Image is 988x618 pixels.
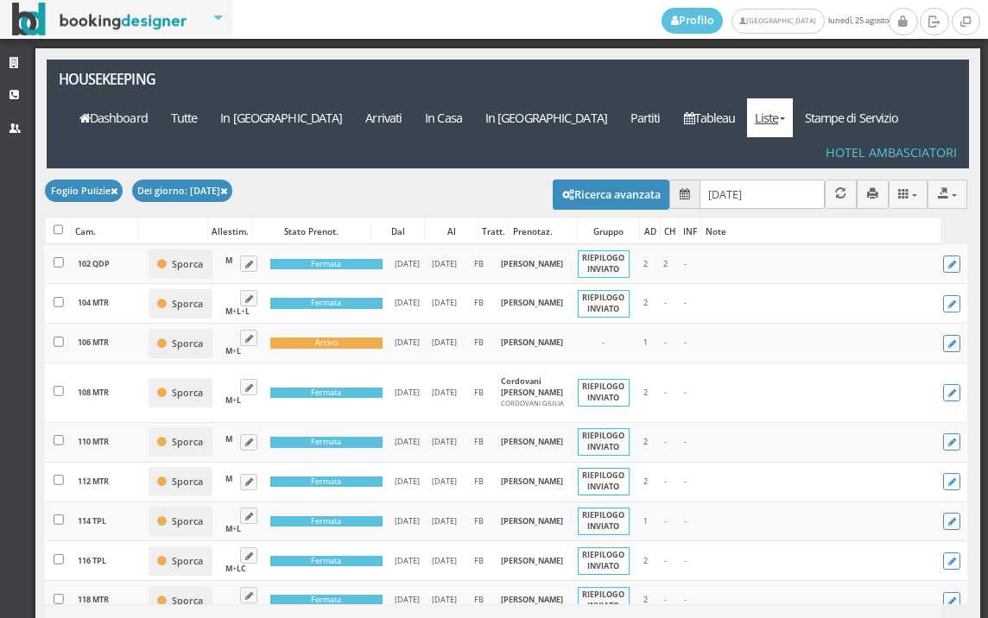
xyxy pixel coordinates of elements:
[655,324,674,363] td: -
[928,180,967,208] button: Export
[426,284,463,324] td: [DATE]
[172,476,203,488] small: Sporca
[572,324,636,363] td: -
[674,462,696,501] td: -
[501,375,563,398] b: Cordovani [PERSON_NAME]
[225,306,250,317] span: + +
[67,98,159,137] a: Dashboard
[636,501,655,541] td: 1
[674,501,696,541] td: -
[426,324,463,363] td: [DATE]
[426,422,463,462] td: [DATE]
[45,180,123,201] button: Foglio Pulizie
[582,381,624,403] b: RIEPILOGO INVIATO
[149,467,213,496] button: Sporca
[674,422,696,462] td: -
[655,462,674,501] td: -
[674,363,696,422] td: -
[701,219,940,243] div: Note
[47,60,225,98] a: Housekeeping
[680,219,700,243] div: INF
[78,555,106,566] b: 116 TPL
[172,555,203,567] small: Sporca
[237,602,241,614] b: L
[270,298,383,309] div: Fermata
[225,602,241,614] span: +
[132,180,233,201] button: Del giorno: [DATE]
[464,284,495,324] td: FB
[636,422,655,462] td: 2
[149,586,213,615] button: Sporca
[582,549,624,571] b: RIEPILOGO INVIATO
[208,219,252,243] div: Allestim.
[225,563,232,574] b: M
[270,516,383,527] div: Fermata
[225,473,232,484] b: M
[225,394,241,406] span: +
[426,501,463,541] td: [DATE]
[389,324,426,363] td: [DATE]
[636,324,655,363] td: 1
[149,427,213,457] button: Sporca
[426,462,463,501] td: [DATE]
[501,399,564,407] small: CORDOVANI GIULIA
[78,594,109,605] b: 118 MTR
[414,98,474,137] a: In Casa
[501,258,563,269] b: [PERSON_NAME]
[793,98,910,137] a: Stampe di Servizio
[425,219,478,243] div: Al
[747,98,793,137] a: Liste
[253,219,370,243] div: Stato Prenot.
[225,345,232,356] b: M
[389,284,426,324] td: [DATE]
[225,394,232,406] b: M
[225,523,241,534] span: +
[655,284,674,324] td: -
[78,258,110,269] b: 102 QDP
[582,509,624,532] b: RIEPILOGO INVIATO
[501,476,563,487] b: [PERSON_NAME]
[501,515,563,527] b: [PERSON_NAME]
[245,306,250,317] b: L
[172,515,203,527] small: Sporca
[237,345,241,356] b: L
[501,297,563,308] b: [PERSON_NAME]
[172,436,203,448] small: Sporca
[172,337,203,350] small: Sporca
[553,180,670,209] button: Ricerca avanzata
[510,219,577,243] div: Prenotaz.
[501,436,563,447] b: [PERSON_NAME]
[12,3,187,36] img: BookingDesigner.com
[389,422,426,462] td: [DATE]
[426,363,463,422] td: [DATE]
[501,594,563,605] b: [PERSON_NAME]
[389,501,426,541] td: [DATE]
[473,98,618,137] a: In [GEOGRAPHIC_DATA]
[270,595,383,606] div: Fermata
[674,244,696,284] td: -
[389,462,426,501] td: [DATE]
[636,363,655,422] td: 2
[464,324,495,363] td: FB
[672,98,747,137] a: Tableau
[636,541,655,581] td: 2
[270,337,383,349] div: Arrivo
[636,244,655,284] td: 2
[578,219,639,243] div: Gruppo
[674,284,696,324] td: -
[225,602,232,614] b: M
[149,329,213,358] button: Sporca
[78,476,109,487] b: 112 MTR
[72,219,137,243] div: Cam.
[674,324,696,363] td: -
[270,556,383,567] div: Fermata
[270,437,383,448] div: Fermata
[501,337,563,348] b: [PERSON_NAME]
[636,284,655,324] td: 2
[655,363,674,422] td: -
[655,541,674,581] td: -
[640,219,659,243] div: AD
[225,523,232,534] b: M
[582,430,624,452] b: RIEPILOGO INVIATO
[582,292,624,314] b: RIEPILOGO INVIATO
